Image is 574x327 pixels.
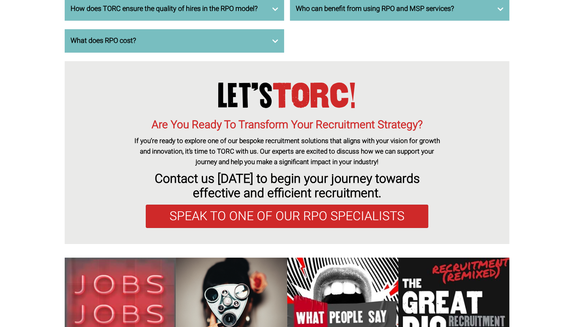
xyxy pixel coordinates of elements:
[131,171,443,200] p: Contact us [DATE] to begin your journey towards effective and efficient recruitment.
[71,37,278,45] h3: What does RPO cost?
[65,29,284,53] a: What does RPO cost?
[71,5,278,13] h3: How does TORC ensure the quality of hires in the RPO model?
[131,136,443,168] p: If you’re ready to explore one of our bespoke recruitment solutions that aligns with your vision ...
[131,81,443,111] h1: TORC!
[218,78,273,114] span: let’s
[152,117,423,133] span: Are You Ready To Transform Your Recruitment Strategy?
[146,205,428,228] a: SPEAK TO ONE OF OUR RPO SPECIALISTS
[296,5,503,13] h3: Who can benefit from using RPO and MSP services?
